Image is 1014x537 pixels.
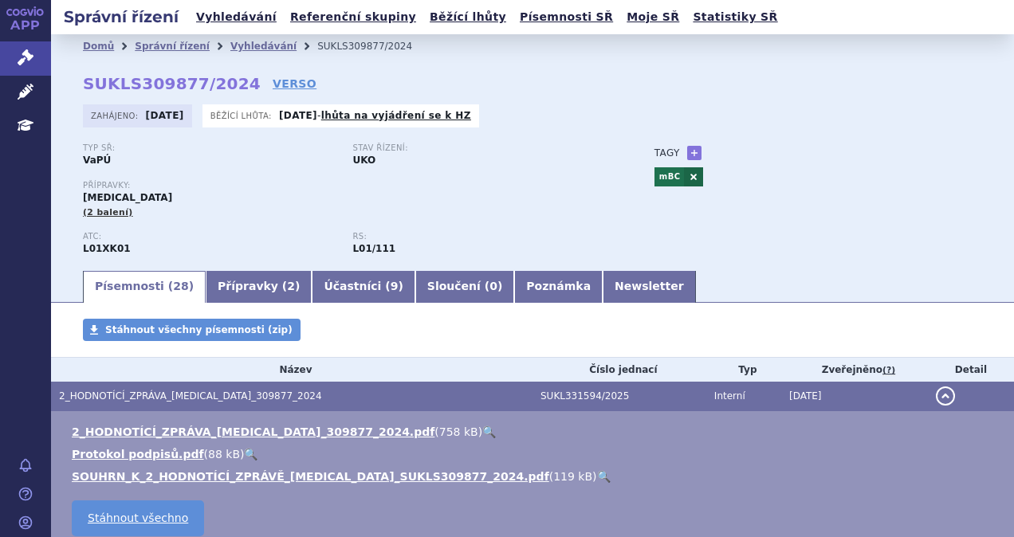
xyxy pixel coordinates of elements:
[597,470,611,483] a: 🔍
[191,6,281,28] a: Vyhledávání
[105,324,293,335] span: Stáhnout všechny písemnosti (zip)
[654,167,685,186] a: mBC
[72,500,204,536] a: Stáhnout všechno
[279,110,317,121] strong: [DATE]
[83,271,206,303] a: Písemnosti (28)
[244,448,257,461] a: 🔍
[83,155,111,166] strong: VaPÚ
[83,207,133,218] span: (2 balení)
[83,41,114,52] a: Domů
[59,390,322,402] span: 2_HODNOTÍCÍ_ZPRÁVA_LYNPARZA_309877_2024
[83,181,623,190] p: Přípravky:
[603,271,696,303] a: Newsletter
[706,358,781,382] th: Typ
[515,6,618,28] a: Písemnosti SŘ
[173,280,188,292] span: 28
[688,6,782,28] a: Statistiky SŘ
[72,446,998,462] li: ( )
[317,34,433,58] li: SUKLS309877/2024
[321,110,471,121] a: lhůta na vyjádření se k HZ
[514,271,603,303] a: Poznámka
[928,358,1014,382] th: Detail
[206,271,312,303] a: Přípravky (2)
[714,390,745,402] span: Interní
[210,109,275,122] span: Běžící lhůta:
[553,470,592,483] span: 119 kB
[622,6,684,28] a: Moje SŘ
[781,382,928,411] td: [DATE]
[135,41,210,52] a: Správní řízení
[72,470,549,483] a: SOUHRN_K_2_HODNOTÍCÍ_ZPRÁVĚ_[MEDICAL_DATA]_SUKLS309877_2024.pdf
[352,143,606,153] p: Stav řízení:
[83,232,336,241] p: ATC:
[72,424,998,440] li: ( )
[83,243,131,254] strong: OLAPARIB
[489,280,497,292] span: 0
[781,358,928,382] th: Zveřejněno
[391,280,399,292] span: 9
[83,192,172,203] span: [MEDICAL_DATA]
[415,271,514,303] a: Sloučení (0)
[352,243,395,254] strong: olaparib tbl.
[287,280,295,292] span: 2
[352,155,375,166] strong: UKO
[882,365,895,376] abbr: (?)
[533,358,706,382] th: Číslo jednací
[83,143,336,153] p: Typ SŘ:
[72,468,998,484] li: ( )
[51,358,533,382] th: Název
[51,6,191,28] h2: Správní řízení
[352,232,606,241] p: RS:
[312,271,415,303] a: Účastníci (9)
[425,6,511,28] a: Běžící lhůty
[72,448,204,461] a: Protokol podpisů.pdf
[482,425,496,438] a: 🔍
[83,74,261,93] strong: SUKLS309877/2024
[230,41,297,52] a: Vyhledávání
[83,319,301,341] a: Stáhnout všechny písemnosti (zip)
[72,425,434,438] a: 2_HODNOTÍCÍ_ZPRÁVA_[MEDICAL_DATA]_309877_2024.pdf
[654,143,680,163] h3: Tagy
[273,76,316,92] a: VERSO
[208,448,240,461] span: 88 kB
[687,146,702,160] a: +
[936,386,955,406] button: detail
[91,109,141,122] span: Zahájeno:
[279,109,471,122] p: -
[533,382,706,411] td: SUKL331594/2025
[285,6,421,28] a: Referenční skupiny
[439,425,478,438] span: 758 kB
[146,110,184,121] strong: [DATE]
